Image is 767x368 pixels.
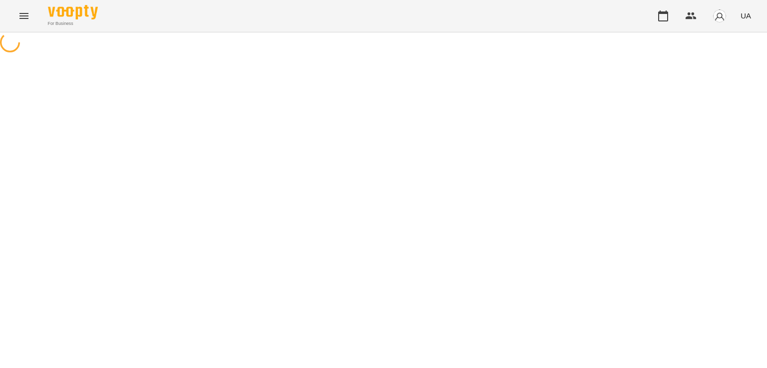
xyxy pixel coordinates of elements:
[48,5,98,19] img: Voopty Logo
[737,6,755,25] button: UA
[48,20,98,27] span: For Business
[741,10,751,21] span: UA
[713,9,727,23] img: avatar_s.png
[12,4,36,28] button: Menu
